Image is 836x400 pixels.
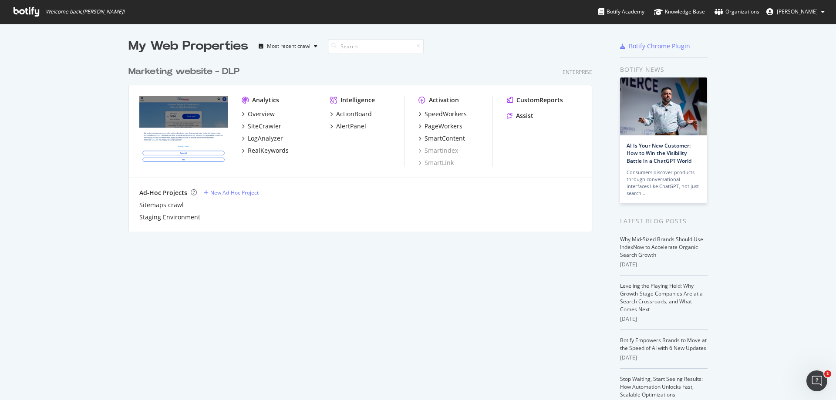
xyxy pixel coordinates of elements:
[336,110,372,118] div: ActionBoard
[242,110,275,118] a: Overview
[563,68,592,76] div: Enterprise
[620,216,708,226] div: Latest Blog Posts
[627,142,691,164] a: AI Is Your New Customer: How to Win the Visibility Battle in a ChatGPT World
[418,122,462,131] a: PageWorkers
[620,65,708,74] div: Botify news
[425,134,465,143] div: SmartContent
[248,110,275,118] div: Overview
[128,55,599,232] div: grid
[139,96,228,166] img: disneylandparis.com
[328,39,424,54] input: Search
[715,7,759,16] div: Organizations
[340,96,375,104] div: Intelligence
[128,65,243,78] a: Marketing website - DLP
[248,134,283,143] div: LogAnalyzer
[620,235,703,259] a: Why Mid-Sized Brands Should Use IndexNow to Accelerate Organic Search Growth
[418,134,465,143] a: SmartContent
[620,336,707,352] a: Botify Empowers Brands to Move at the Speed of AI with 6 New Updates
[806,370,827,391] iframe: Intercom live chat
[620,42,690,50] a: Botify Chrome Plugin
[620,261,708,269] div: [DATE]
[330,110,372,118] a: ActionBoard
[204,189,259,196] a: New Ad-Hoc Project
[777,8,818,15] span: Robin Delest
[620,315,708,323] div: [DATE]
[242,122,281,131] a: SiteCrawler
[516,111,533,120] div: Assist
[418,146,458,155] a: SmartIndex
[242,146,289,155] a: RealKeywords
[128,37,248,55] div: My Web Properties
[418,158,454,167] a: SmartLink
[654,7,705,16] div: Knowledge Base
[248,146,289,155] div: RealKeywords
[629,42,690,50] div: Botify Chrome Plugin
[425,122,462,131] div: PageWorkers
[128,65,239,78] div: Marketing website - DLP
[627,169,701,197] div: Consumers discover products through conversational interfaces like ChatGPT, not just search…
[252,96,279,104] div: Analytics
[267,44,310,49] div: Most recent crawl
[429,96,459,104] div: Activation
[139,201,184,209] a: Sitemaps crawl
[824,370,831,377] span: 1
[507,111,533,120] a: Assist
[425,110,467,118] div: SpeedWorkers
[330,122,366,131] a: AlertPanel
[620,375,703,398] a: Stop Waiting, Start Seeing Results: How Automation Unlocks Fast, Scalable Optimizations
[242,134,283,143] a: LogAnalyzer
[139,188,187,197] div: Ad-Hoc Projects
[516,96,563,104] div: CustomReports
[46,8,125,15] span: Welcome back, [PERSON_NAME] !
[255,39,321,53] button: Most recent crawl
[620,354,708,362] div: [DATE]
[210,189,259,196] div: New Ad-Hoc Project
[598,7,644,16] div: Botify Academy
[759,5,832,19] button: [PERSON_NAME]
[620,77,707,135] img: AI Is Your New Customer: How to Win the Visibility Battle in a ChatGPT World
[507,96,563,104] a: CustomReports
[418,110,467,118] a: SpeedWorkers
[336,122,366,131] div: AlertPanel
[139,213,200,222] a: Staging Environment
[248,122,281,131] div: SiteCrawler
[620,282,703,313] a: Leveling the Playing Field: Why Growth-Stage Companies Are at a Search Crossroads, and What Comes...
